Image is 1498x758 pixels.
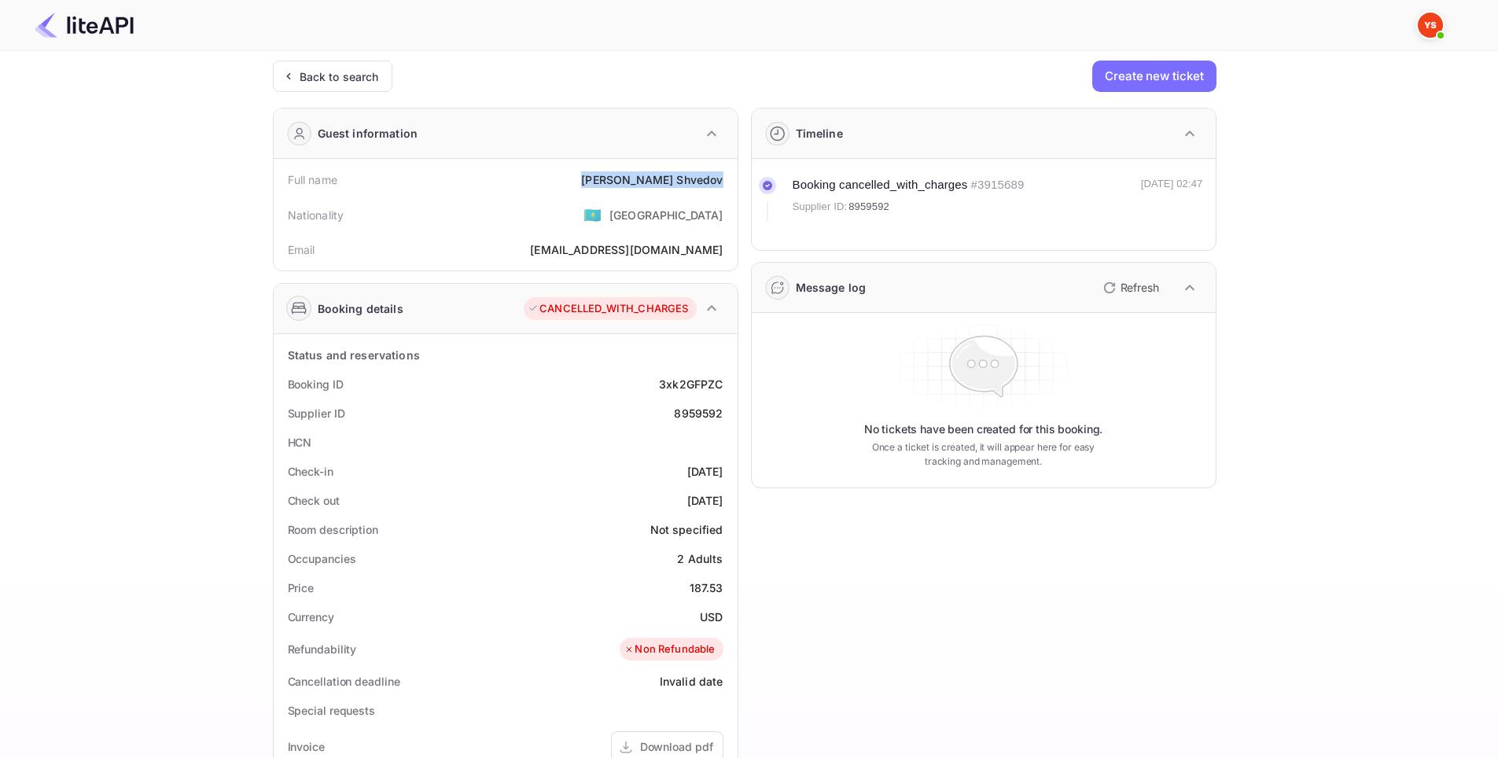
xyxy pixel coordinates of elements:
[1092,61,1216,92] button: Create new ticket
[530,241,723,258] div: [EMAIL_ADDRESS][DOMAIN_NAME]
[288,550,356,567] div: Occupancies
[288,405,345,421] div: Supplier ID
[796,279,867,296] div: Message log
[288,673,400,690] div: Cancellation deadline
[859,440,1108,469] p: Once a ticket is created, it will appear here for easy tracking and management.
[700,609,723,625] div: USD
[288,738,325,755] div: Invoice
[288,241,315,258] div: Email
[1121,279,1159,296] p: Refresh
[690,580,723,596] div: 187.53
[35,13,134,38] img: LiteAPI Logo
[677,550,723,567] div: 2 Adults
[288,609,334,625] div: Currency
[288,347,420,363] div: Status and reservations
[793,199,848,215] span: Supplier ID:
[288,580,315,596] div: Price
[971,176,1025,194] div: # 3915689
[288,492,340,509] div: Check out
[640,738,713,755] div: Download pdf
[624,642,715,657] div: Non Refundable
[288,702,375,719] div: Special requests
[583,201,602,229] span: United States
[687,492,723,509] div: [DATE]
[318,300,403,317] div: Booking details
[687,463,723,480] div: [DATE]
[793,176,968,194] div: Booking cancelled_with_charges
[796,125,843,142] div: Timeline
[659,376,723,392] div: 3xk2GFPZC
[288,171,337,188] div: Full name
[1418,13,1443,38] img: Yandex Support
[864,421,1103,437] p: No tickets have been created for this booking.
[848,199,889,215] span: 8959592
[288,434,312,451] div: HCN
[300,68,379,85] div: Back to search
[1141,176,1203,222] div: [DATE] 02:47
[288,521,378,538] div: Room description
[288,463,333,480] div: Check-in
[1094,275,1165,300] button: Refresh
[674,405,723,421] div: 8959592
[609,207,723,223] div: [GEOGRAPHIC_DATA]
[288,641,357,657] div: Refundability
[660,673,723,690] div: Invalid date
[318,125,418,142] div: Guest information
[581,171,723,188] div: [PERSON_NAME] Shvedov
[288,376,344,392] div: Booking ID
[288,207,344,223] div: Nationality
[528,301,688,317] div: CANCELLED_WITH_CHARGES
[650,521,723,538] div: Not specified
